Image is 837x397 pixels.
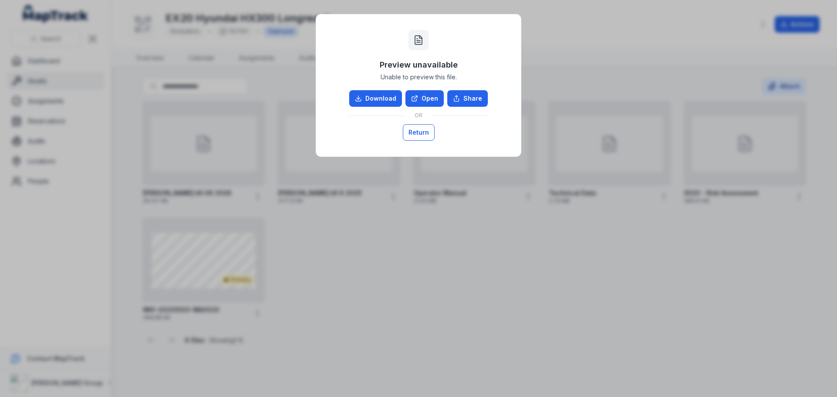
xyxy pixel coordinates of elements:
a: Open [405,90,444,107]
span: Unable to preview this file. [381,73,457,81]
div: OR [349,107,488,124]
h3: Preview unavailable [380,59,458,71]
button: Share [447,90,488,107]
button: Return [403,124,435,141]
a: Download [349,90,402,107]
